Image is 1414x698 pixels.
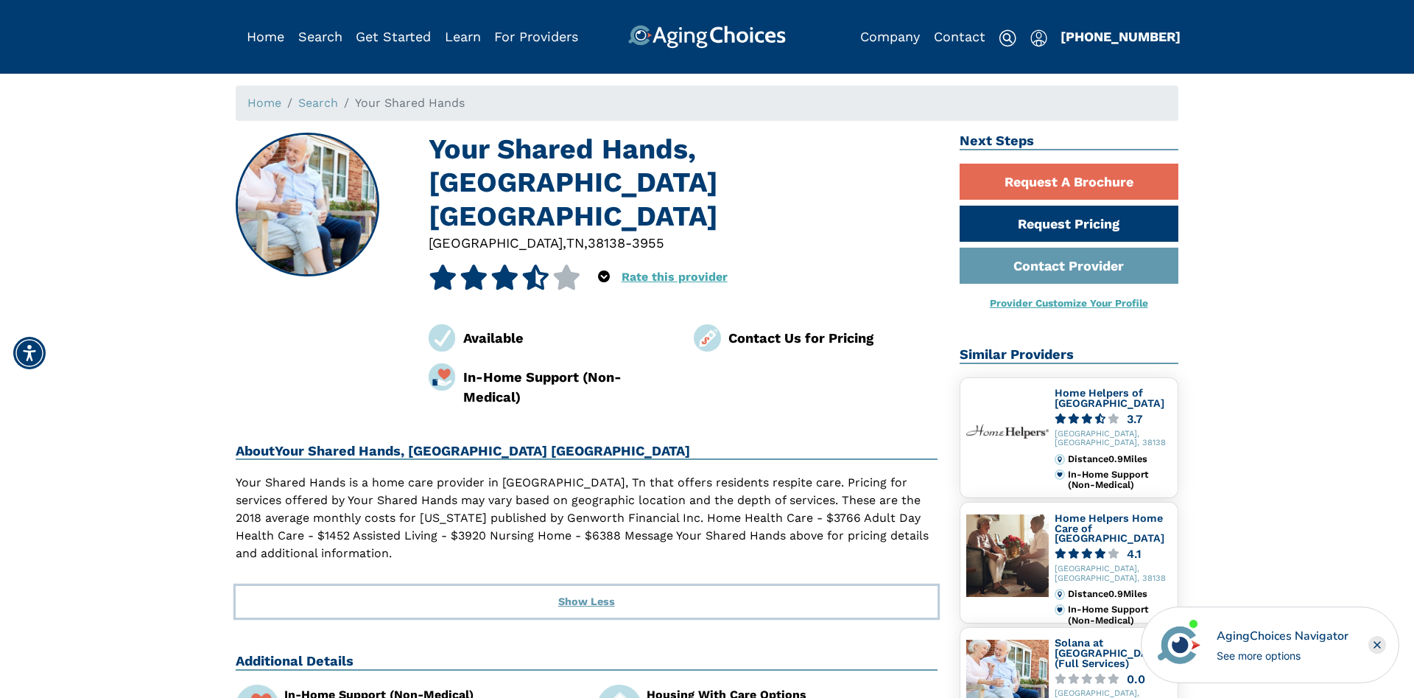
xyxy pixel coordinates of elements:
[1055,470,1065,480] img: primary.svg
[1154,620,1204,670] img: avatar
[1055,512,1164,544] a: Home Helpers Home Care of [GEOGRAPHIC_DATA]
[1055,454,1065,464] img: distance.svg
[1068,470,1172,491] div: In-Home Support (Non-Medical)
[563,235,566,251] span: ,
[588,233,664,253] div: 38138-3955
[429,133,938,233] h1: Your Shared Hands, [GEOGRAPHIC_DATA] [GEOGRAPHIC_DATA]
[1055,413,1172,425] a: 3.7
[1127,413,1142,425] div: 3.7
[298,25,342,49] div: Popover trigger
[1030,25,1047,49] div: Popover trigger
[999,29,1016,47] img: search-icon.svg
[584,235,588,251] span: ,
[1055,604,1065,615] img: primary.svg
[1055,387,1164,409] a: Home Helpers of [GEOGRAPHIC_DATA]
[566,235,584,251] span: TN
[960,248,1179,284] a: Contact Provider
[1030,29,1047,47] img: user-icon.svg
[355,96,465,110] span: Your Shared Hands
[356,29,431,44] a: Get Started
[445,29,481,44] a: Learn
[236,653,938,671] h2: Additional Details
[463,367,672,408] div: In-Home Support (Non-Medical)
[1217,648,1348,663] div: See more options
[728,328,938,348] div: Contact Us for Pricing
[1127,548,1142,559] div: 4.1
[463,328,672,348] div: Available
[934,29,985,44] a: Contact
[960,133,1179,150] h2: Next Steps
[236,586,938,618] button: Show Less
[1217,627,1348,645] div: AgingChoices Navigator
[237,134,379,276] img: Your Shared Hands, Germantown TN
[1060,29,1181,44] a: [PHONE_NUMBER]
[1055,589,1065,599] img: distance.svg
[598,265,610,290] div: Popover trigger
[494,29,578,44] a: For Providers
[298,29,342,44] a: Search
[960,164,1179,200] a: Request A Brochure
[298,96,338,110] a: Search
[960,206,1179,242] a: Request Pricing
[622,270,728,284] a: Rate this provider
[1068,604,1172,626] div: In-Home Support (Non-Medical)
[990,297,1148,309] a: Provider Customize Your Profile
[429,235,563,251] span: [GEOGRAPHIC_DATA]
[236,474,938,562] p: Your Shared Hands is a home care provider in [GEOGRAPHIC_DATA], Tn that offers residents respite ...
[1055,637,1164,669] a: Solana at [GEOGRAPHIC_DATA] (Full Services)
[1055,430,1172,449] div: [GEOGRAPHIC_DATA], [GEOGRAPHIC_DATA], 38138
[1068,589,1172,599] div: Distance 0.9 Miles
[236,85,1178,121] nav: breadcrumb
[13,337,46,369] div: Accessibility Menu
[247,29,284,44] a: Home
[1068,454,1172,464] div: Distance 0.9 Miles
[236,443,938,461] h2: About Your Shared Hands, [GEOGRAPHIC_DATA] [GEOGRAPHIC_DATA]
[1055,674,1172,685] a: 0.0
[1055,548,1172,559] a: 4.1
[960,346,1179,364] h2: Similar Providers
[1368,636,1386,654] div: Close
[1127,674,1145,685] div: 0.0
[1055,565,1172,584] div: [GEOGRAPHIC_DATA], [GEOGRAPHIC_DATA], 38138
[628,25,786,49] img: AgingChoices
[860,29,920,44] a: Company
[247,96,281,110] a: Home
